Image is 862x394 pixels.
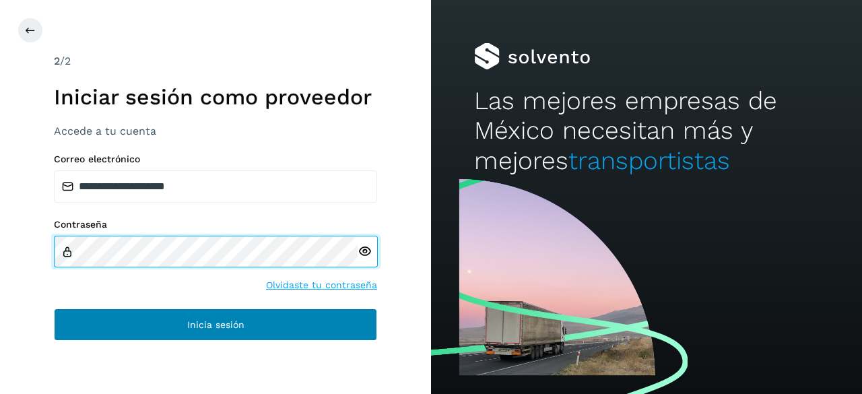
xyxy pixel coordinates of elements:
[54,55,60,67] span: 2
[54,125,377,137] h3: Accede a tu cuenta
[568,146,730,175] span: transportistas
[54,53,377,69] div: /2
[474,86,819,176] h2: Las mejores empresas de México necesitan más y mejores
[54,154,377,165] label: Correo electrónico
[54,308,377,341] button: Inicia sesión
[54,219,377,230] label: Contraseña
[187,320,244,329] span: Inicia sesión
[54,84,377,110] h1: Iniciar sesión como proveedor
[266,278,377,292] a: Olvidaste tu contraseña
